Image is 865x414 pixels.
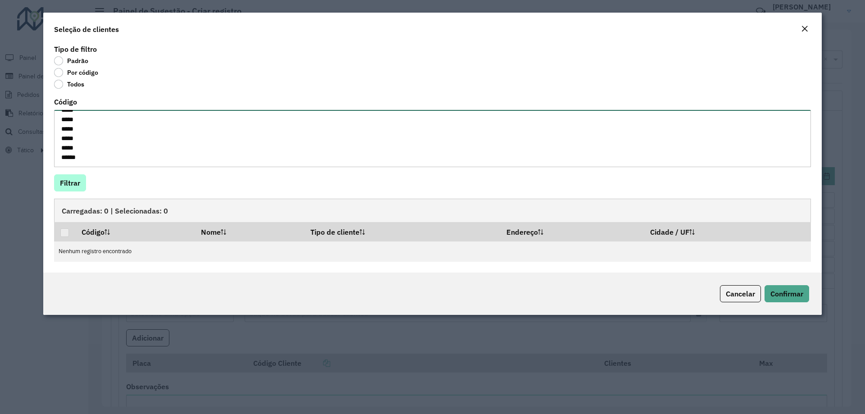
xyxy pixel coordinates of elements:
[54,241,811,262] td: Nenhum registro encontrado
[801,25,808,32] em: Fechar
[765,285,809,302] button: Confirmar
[54,24,119,35] h4: Seleção de clientes
[798,23,811,35] button: Close
[54,56,88,65] label: Padrão
[770,289,803,298] span: Confirmar
[54,174,86,191] button: Filtrar
[75,222,194,241] th: Código
[54,199,811,222] div: Carregadas: 0 | Selecionadas: 0
[54,80,84,89] label: Todos
[54,44,97,55] label: Tipo de filtro
[720,285,761,302] button: Cancelar
[500,222,644,241] th: Endereço
[726,289,755,298] span: Cancelar
[54,68,98,77] label: Por código
[644,222,811,241] th: Cidade / UF
[305,222,500,241] th: Tipo de cliente
[195,222,305,241] th: Nome
[54,96,77,107] label: Código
